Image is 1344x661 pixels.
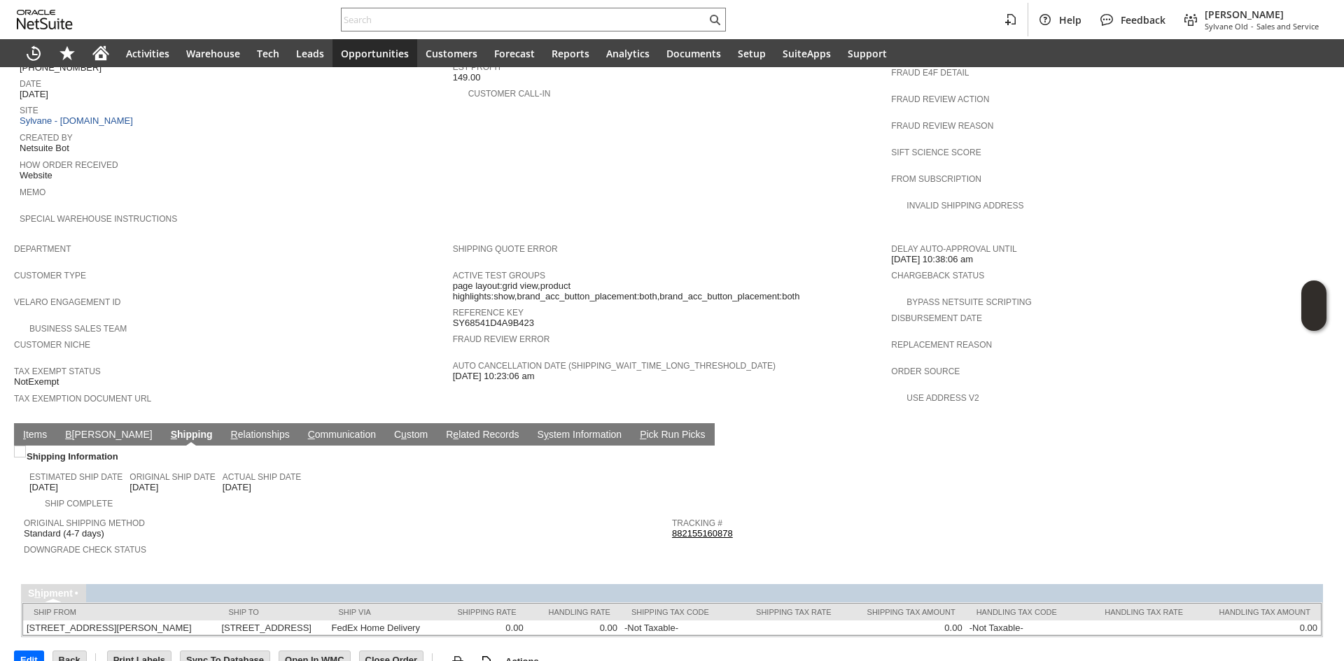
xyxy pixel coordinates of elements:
[14,244,71,254] a: Department
[621,620,733,635] td: -Not Taxable-
[447,608,516,616] div: Shipping Rate
[391,429,431,442] a: Custom
[453,334,550,344] a: Fraud Review Error
[34,588,41,599] span: h
[598,39,658,67] a: Analytics
[453,62,502,72] a: Est Profit
[606,47,650,60] span: Analytics
[24,528,104,539] span: Standard (4-7 days)
[328,620,437,635] td: FedEx Home Delivery
[25,45,42,62] svg: Recent Records
[24,518,145,528] a: Original Shipping Method
[848,47,887,60] span: Support
[1305,426,1322,443] a: Unrolled view on
[891,121,993,131] a: Fraud Review Reason
[14,446,26,457] img: Unchecked
[1204,608,1310,616] div: Handling Tax Amount
[29,324,127,334] a: Business Sales Team
[24,545,146,555] a: Downgrade Check Status
[308,429,315,440] span: C
[426,47,477,60] span: Customers
[453,371,535,382] span: [DATE] 10:23:06 am
[23,620,218,635] td: [STREET_ADDRESS][PERSON_NAME]
[50,39,84,67] div: Shortcuts
[14,394,151,404] a: Tax Exemption Document URL
[453,308,524,318] a: Reference Key
[45,499,113,509] a: Ship Complete
[853,608,955,616] div: Shipping Tax Amount
[544,429,549,440] span: y
[24,448,666,464] div: Shipping Information
[631,608,722,616] div: Shipping Tax Code
[23,429,26,440] span: I
[296,47,324,60] span: Leads
[966,620,1081,635] td: -Not Taxable-
[453,244,558,254] a: Shipping Quote Error
[891,244,1016,254] a: Delay Auto-Approval Until
[20,214,177,224] a: Special Warehouse Instructions
[1301,306,1326,332] span: Oracle Guided Learning Widget. To move around, please hold and drag
[227,429,293,442] a: Relationships
[436,620,526,635] td: 0.00
[20,170,52,181] span: Website
[658,39,729,67] a: Documents
[729,39,774,67] a: Setup
[774,39,839,67] a: SuiteApps
[453,280,885,302] span: page layout:grid view,product highlights:show,brand_acc_button_placement:both,brand_acc_button_pl...
[743,608,832,616] div: Shipping Tax Rate
[231,429,238,440] span: R
[332,39,417,67] a: Opportunities
[304,429,379,442] a: Communication
[453,271,545,280] a: Active Test Groups
[288,39,332,67] a: Leads
[129,472,215,482] a: Original Ship Date
[839,39,895,67] a: Support
[417,39,486,67] a: Customers
[453,318,534,329] span: SY68541D4A9B423
[84,39,118,67] a: Home
[891,254,973,265] span: [DATE] 10:38:06 am
[1059,13,1081,27] span: Help
[228,608,317,616] div: Ship To
[14,367,101,376] a: Tax Exempt Status
[527,620,621,635] td: 0.00
[906,201,1023,211] a: Invalid Shipping Address
[20,89,48,100] span: [DATE]
[891,174,981,184] a: From Subscription
[223,482,251,493] span: [DATE]
[442,429,522,442] a: Related Records
[28,588,73,599] a: Shipment
[672,518,722,528] a: Tracking #
[453,429,458,440] span: e
[34,608,207,616] div: Ship From
[538,608,610,616] div: Handling Rate
[20,106,38,115] a: Site
[20,143,69,154] span: Netsuite Bot
[1091,608,1183,616] div: Handling Tax Rate
[401,429,407,440] span: u
[20,115,136,126] a: Sylvane - [DOMAIN_NAME]
[636,429,708,442] a: Pick Run Picks
[1301,280,1326,331] iframe: Click here to launch Oracle Guided Learning Help Panel
[842,620,966,635] td: 0.00
[891,68,969,78] a: Fraud E4F Detail
[486,39,543,67] a: Forecast
[126,47,169,60] span: Activities
[706,11,723,28] svg: Search
[17,10,73,29] svg: logo
[62,429,155,442] a: B[PERSON_NAME]
[906,297,1031,307] a: Bypass NetSuite Scripting
[14,376,59,388] span: NotExempt
[891,340,992,350] a: Replacement reason
[906,393,979,403] a: Use Address V2
[1205,8,1319,21] span: [PERSON_NAME]
[29,482,58,493] span: [DATE]
[186,47,240,60] span: Warehouse
[17,39,50,67] a: Recent Records
[20,62,101,73] span: [PHONE_NUMBER]
[1121,13,1165,27] span: Feedback
[543,39,598,67] a: Reports
[891,271,984,280] a: Chargeback Status
[129,482,158,493] span: [DATE]
[552,47,589,60] span: Reports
